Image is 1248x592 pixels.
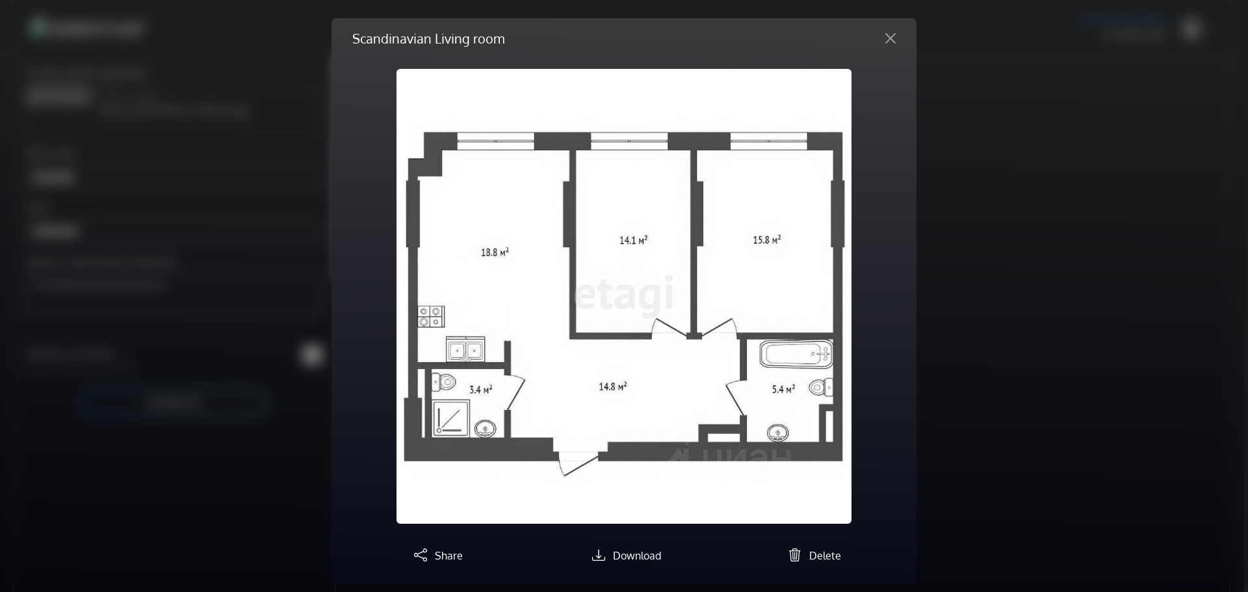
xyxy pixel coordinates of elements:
[875,28,906,49] button: Close
[783,545,841,564] button: Delete
[809,549,841,562] span: Delete
[613,549,661,562] span: Download
[396,69,851,524] img: homestyler-20250901-1-tp3jgm.jpg
[587,549,661,562] a: Download
[465,472,783,487] p: Rendered image
[435,549,463,562] span: Share
[603,498,622,513] button: Slide 1
[626,498,645,513] button: Slide 2
[352,29,504,48] h5: Scandinavian Living room
[409,549,463,562] a: Share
